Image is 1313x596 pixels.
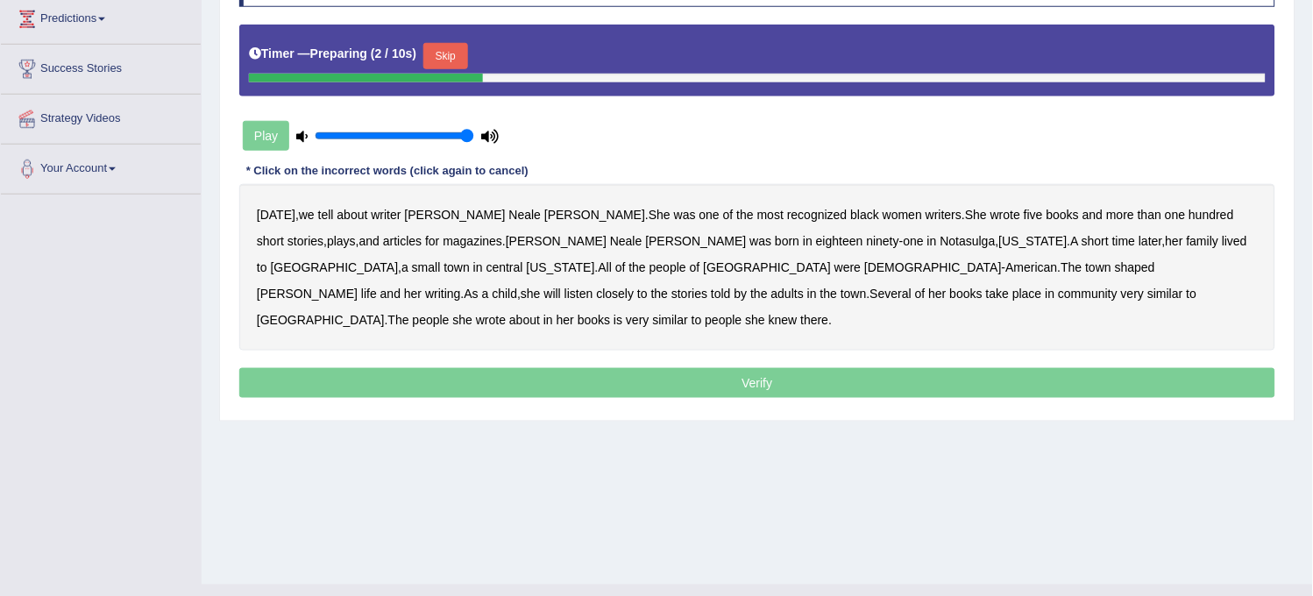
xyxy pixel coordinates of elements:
b: to [637,287,648,301]
b: The [1061,260,1082,274]
b: about [337,208,368,222]
b: by [735,287,748,301]
b: She [649,208,671,222]
b: five [1024,208,1043,222]
b: town [1086,260,1112,274]
b: in [927,234,937,248]
b: people [706,313,742,327]
b: to [692,313,702,327]
b: her [557,313,574,327]
b: one [904,234,924,248]
b: books [1047,208,1079,222]
b: eighteen [816,234,863,248]
b: in [543,313,553,327]
b: people [413,313,450,327]
b: [PERSON_NAME] [506,234,607,248]
b: [GEOGRAPHIC_DATA] [704,260,832,274]
b: articles [383,234,422,248]
b: wrote [476,313,506,327]
b: of [690,260,700,274]
b: time [1112,234,1135,248]
b: in [803,234,813,248]
b: She [965,208,987,222]
b: the [820,287,837,301]
div: , . . , , . - , . , , . - . . , . . . [239,184,1275,351]
b: As [465,287,479,301]
b: ( [371,46,375,60]
h5: Timer — [249,47,416,60]
b: town [444,260,470,274]
b: recognized [787,208,848,222]
b: black [851,208,880,222]
b: community [1059,287,1118,301]
b: 2 / 10s [375,46,413,60]
b: knew [769,313,798,327]
b: stories [671,287,707,301]
b: one [1165,208,1185,222]
b: writers [926,208,962,222]
b: she [453,313,473,327]
b: family [1187,234,1219,248]
b: the [629,260,646,274]
b: later [1139,234,1162,248]
b: she [521,287,541,301]
a: Success Stories [1,45,201,89]
b: The [388,313,409,327]
b: most [757,208,784,222]
a: Strategy Videos [1,95,201,138]
b: very [626,313,649,327]
b: people [649,260,686,274]
b: ) [413,46,417,60]
b: [DATE] [257,208,295,222]
b: tell [318,208,334,222]
b: than [1138,208,1161,222]
b: very [1121,287,1144,301]
b: similar [653,313,688,327]
b: her [404,287,422,301]
b: to [257,260,267,274]
b: place [1012,287,1041,301]
b: hundred [1189,208,1234,222]
b: for [425,234,439,248]
b: lived [1222,234,1247,248]
b: writing [425,287,460,301]
b: small [412,260,441,274]
b: central [486,260,523,274]
b: A [1071,234,1079,248]
b: the [750,287,767,301]
div: * Click on the incorrect words (click again to cancel) [239,162,536,179]
b: [US_STATE] [527,260,595,274]
b: Notasulga [940,234,996,248]
b: [PERSON_NAME] [257,287,358,301]
b: [GEOGRAPHIC_DATA] [271,260,399,274]
b: take [986,287,1009,301]
b: one [699,208,720,222]
b: of [915,287,926,301]
b: and [380,287,401,301]
b: [PERSON_NAME] [544,208,645,222]
b: [DEMOGRAPHIC_DATA] [864,260,1002,274]
b: her [929,287,947,301]
b: her [1166,234,1183,248]
b: she [746,313,766,327]
b: listen [564,287,593,301]
b: a [482,287,489,301]
b: was [750,234,772,248]
b: Several [870,287,912,301]
b: [PERSON_NAME] [405,208,506,222]
b: American [1006,260,1058,274]
b: Preparing [310,46,367,60]
b: writer [372,208,401,222]
b: plays [327,234,356,248]
b: books [950,287,983,301]
b: in [807,287,817,301]
b: is [614,313,622,327]
b: closely [597,287,635,301]
b: similar [1147,287,1182,301]
b: of [723,208,734,222]
b: magazines [443,234,502,248]
b: women [883,208,922,222]
b: we [299,208,315,222]
b: short [257,234,284,248]
b: a [401,260,408,274]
